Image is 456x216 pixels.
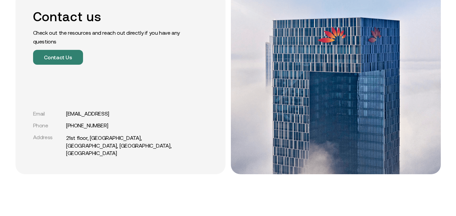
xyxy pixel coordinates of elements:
a: [EMAIL_ADDRESS] [66,111,109,117]
div: Phone [33,122,63,129]
h2: Contact us [33,9,185,24]
div: Address [33,134,63,141]
button: Contact Us [33,50,83,65]
div: Email [33,111,63,117]
a: 21st floor, [GEOGRAPHIC_DATA], [GEOGRAPHIC_DATA], [GEOGRAPHIC_DATA], [GEOGRAPHIC_DATA] [66,134,185,157]
p: Check out the resources and reach out directly if you have any questions [33,28,185,46]
a: [PHONE_NUMBER] [66,122,108,129]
